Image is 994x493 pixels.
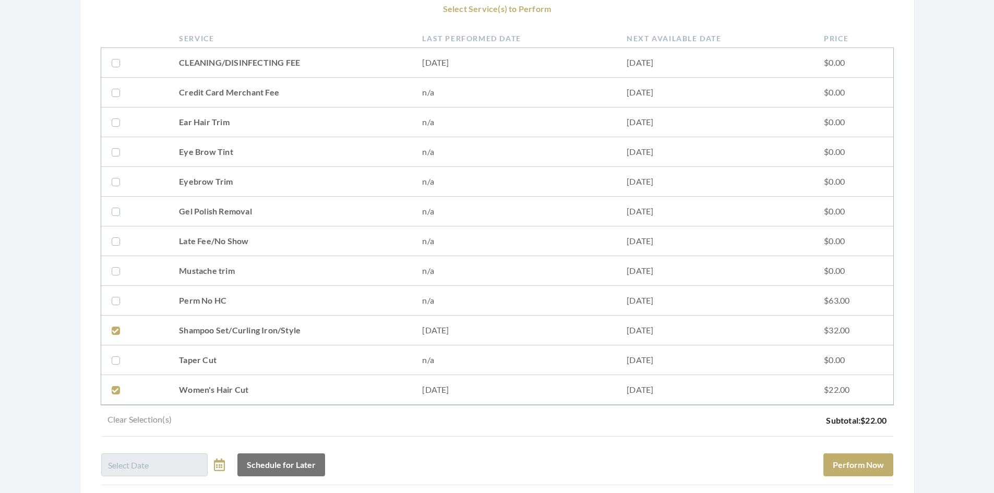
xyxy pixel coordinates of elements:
th: Price [813,29,893,48]
td: n/a [412,107,616,137]
th: Next Available Date [616,29,813,48]
td: $0.00 [813,48,893,78]
td: Credit Card Merchant Fee [169,78,412,107]
input: Select Date [101,453,208,476]
td: Eye Brow Tint [169,137,412,167]
td: $63.00 [813,286,893,316]
p: Select Service(s) to Perform [101,2,893,16]
a: Clear Selection(s) [101,413,178,428]
td: [DATE] [616,375,813,405]
td: [DATE] [616,167,813,197]
td: [DATE] [616,48,813,78]
td: [DATE] [616,137,813,167]
td: Late Fee/No Show [169,226,412,256]
td: n/a [412,78,616,107]
td: n/a [412,167,616,197]
button: Perform Now [823,453,893,476]
td: Taper Cut [169,345,412,375]
td: CLEANING/DISINFECTING FEE [169,48,412,78]
td: $0.00 [813,256,893,286]
p: Subtotal: [826,413,887,428]
td: n/a [412,286,616,316]
td: n/a [412,226,616,256]
td: [DATE] [616,256,813,286]
td: $22.00 [813,375,893,405]
td: [DATE] [616,316,813,345]
td: n/a [412,345,616,375]
td: [DATE] [616,107,813,137]
td: Ear Hair Trim [169,107,412,137]
td: [DATE] [616,197,813,226]
td: Eyebrow Trim [169,167,412,197]
td: n/a [412,256,616,286]
td: n/a [412,137,616,167]
td: $0.00 [813,345,893,375]
td: [DATE] [412,48,616,78]
td: $0.00 [813,137,893,167]
td: [DATE] [616,345,813,375]
td: Perm No HC [169,286,412,316]
td: $0.00 [813,167,893,197]
td: [DATE] [412,316,616,345]
span: $22.00 [860,415,887,425]
td: [DATE] [412,375,616,405]
th: Service [169,29,412,48]
td: Women's Hair Cut [169,375,412,405]
td: $0.00 [813,226,893,256]
td: [DATE] [616,78,813,107]
a: toggle [214,453,225,476]
td: Shampoo Set/Curling Iron/Style [169,316,412,345]
td: n/a [412,197,616,226]
td: $0.00 [813,197,893,226]
td: [DATE] [616,226,813,256]
td: $0.00 [813,107,893,137]
td: Gel Polish Removal [169,197,412,226]
th: Last Performed Date [412,29,616,48]
td: $0.00 [813,78,893,107]
td: Mustache trim [169,256,412,286]
td: [DATE] [616,286,813,316]
td: $32.00 [813,316,893,345]
button: Schedule for Later [237,453,325,476]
